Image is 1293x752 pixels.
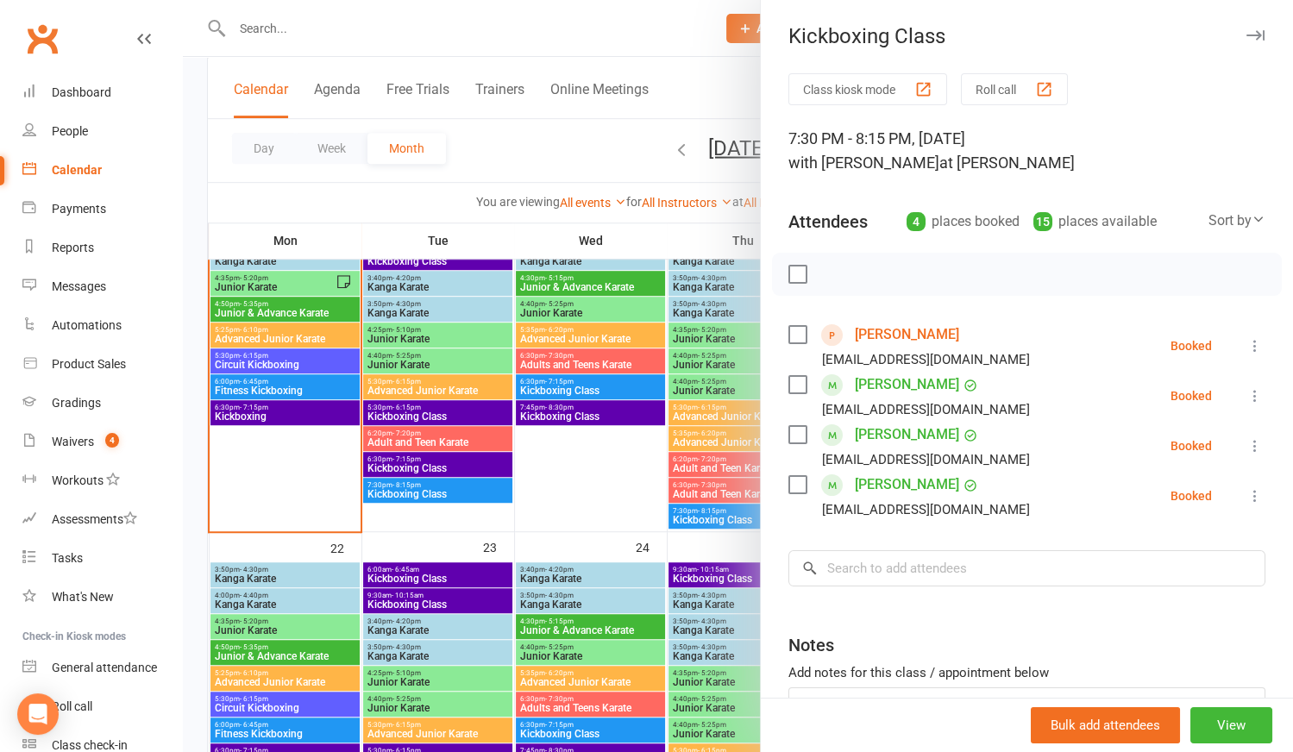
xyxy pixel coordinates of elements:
div: places booked [907,210,1020,234]
a: Gradings [22,384,182,423]
div: Payments [52,202,106,216]
button: Bulk add attendees [1031,707,1180,743]
button: Roll call [961,73,1068,105]
a: [PERSON_NAME] [855,321,959,348]
a: [PERSON_NAME] [855,421,959,448]
span: at [PERSON_NAME] [939,154,1075,172]
div: Kickboxing Class [761,24,1293,48]
div: Product Sales [52,357,126,371]
a: Clubworx [21,17,64,60]
a: Dashboard [22,73,182,112]
div: Automations [52,318,122,332]
div: Roll call [52,699,92,713]
div: 15 [1033,212,1052,231]
input: Search to add attendees [788,550,1265,586]
a: Assessments [22,500,182,539]
a: Workouts [22,461,182,500]
div: Dashboard [52,85,111,99]
div: Calendar [52,163,102,177]
div: Attendees [788,210,868,234]
span: with [PERSON_NAME] [788,154,939,172]
div: Gradings [52,396,101,410]
div: General attendance [52,661,157,674]
span: 4 [105,433,119,448]
a: Messages [22,267,182,306]
a: People [22,112,182,151]
a: Roll call [22,687,182,726]
a: Waivers 4 [22,423,182,461]
div: What's New [52,590,114,604]
div: 7:30 PM - 8:15 PM, [DATE] [788,127,1265,175]
div: Booked [1171,340,1212,352]
a: [PERSON_NAME] [855,471,959,498]
div: Workouts [52,473,104,487]
a: Tasks [22,539,182,578]
div: Sort by [1208,210,1265,232]
div: Reports [52,241,94,254]
button: View [1190,707,1272,743]
div: Booked [1171,390,1212,402]
div: People [52,124,88,138]
div: [EMAIL_ADDRESS][DOMAIN_NAME] [822,498,1030,521]
div: 4 [907,212,926,231]
div: Booked [1171,490,1212,502]
a: [PERSON_NAME] [855,371,959,398]
div: places available [1033,210,1157,234]
button: Class kiosk mode [788,73,947,105]
div: Add notes for this class / appointment below [788,662,1265,683]
div: Messages [52,279,106,293]
div: Notes [788,633,834,657]
a: Calendar [22,151,182,190]
a: Automations [22,306,182,345]
a: Reports [22,229,182,267]
a: What's New [22,578,182,617]
div: Class check-in [52,738,128,752]
div: [EMAIL_ADDRESS][DOMAIN_NAME] [822,398,1030,421]
div: Open Intercom Messenger [17,693,59,735]
div: [EMAIL_ADDRESS][DOMAIN_NAME] [822,348,1030,371]
a: General attendance kiosk mode [22,649,182,687]
a: Payments [22,190,182,229]
div: [EMAIL_ADDRESS][DOMAIN_NAME] [822,448,1030,471]
div: Tasks [52,551,83,565]
div: Booked [1171,440,1212,452]
a: Product Sales [22,345,182,384]
div: Waivers [52,435,94,448]
div: Assessments [52,512,137,526]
